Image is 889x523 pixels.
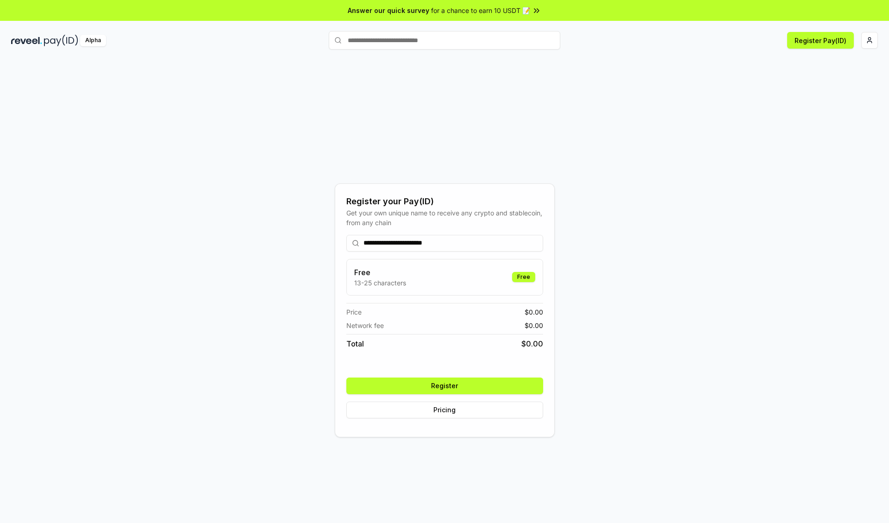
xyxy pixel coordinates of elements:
[346,307,362,317] span: Price
[787,32,854,49] button: Register Pay(ID)
[80,35,106,46] div: Alpha
[346,195,543,208] div: Register your Pay(ID)
[346,402,543,418] button: Pricing
[521,338,543,349] span: $ 0.00
[11,35,42,46] img: reveel_dark
[525,307,543,317] span: $ 0.00
[354,267,406,278] h3: Free
[346,208,543,227] div: Get your own unique name to receive any crypto and stablecoin, from any chain
[348,6,429,15] span: Answer our quick survey
[431,6,530,15] span: for a chance to earn 10 USDT 📝
[346,321,384,330] span: Network fee
[346,378,543,394] button: Register
[346,338,364,349] span: Total
[354,278,406,288] p: 13-25 characters
[512,272,535,282] div: Free
[525,321,543,330] span: $ 0.00
[44,35,78,46] img: pay_id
